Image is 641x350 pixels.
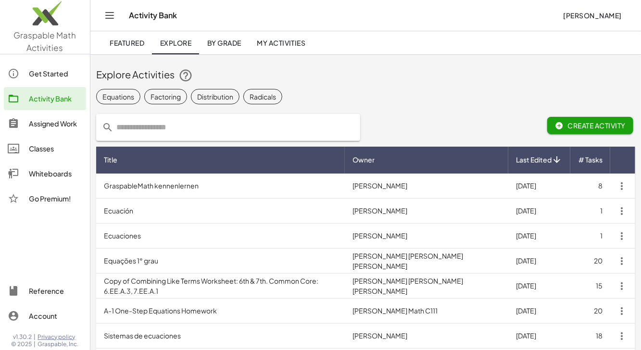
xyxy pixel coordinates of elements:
div: Whiteboards [29,168,82,179]
td: Ecuaciones [96,224,345,249]
td: [PERSON_NAME] [PERSON_NAME] [PERSON_NAME] [345,274,508,299]
td: GraspableMath kennenlernen [96,174,345,199]
td: A-1 One-Step Equations Homework [96,299,345,324]
span: # Tasks [578,155,603,165]
a: Activity Bank [4,87,86,110]
td: [PERSON_NAME] [345,199,508,224]
a: Classes [4,137,86,160]
td: [DATE] [508,174,570,199]
td: 8 [570,174,610,199]
button: Toggle navigation [102,8,117,23]
span: Graspable, Inc. [38,340,79,348]
span: Create Activity [555,121,626,130]
td: Sistemas de ecuaciones [96,324,345,349]
a: Assigned Work [4,112,86,135]
div: Factoring [151,91,181,101]
td: Copy of Combining Like Terms Worksheet: 6th & 7th. Common Core: 6.EE.A.3, 7.EE.A.1 [96,274,345,299]
div: Get Started [29,68,82,79]
a: Account [4,304,86,327]
span: Featured [110,38,144,47]
div: Account [29,310,82,322]
span: [PERSON_NAME] [563,11,622,20]
td: 1 [570,199,610,224]
td: [PERSON_NAME] [345,224,508,249]
div: Classes [29,143,82,154]
td: 20 [570,299,610,324]
td: [DATE] [508,274,570,299]
span: v1.30.2 [13,333,32,341]
td: [DATE] [508,324,570,349]
td: [PERSON_NAME] [PERSON_NAME] [PERSON_NAME] [345,249,508,274]
div: Explore Activities [96,68,635,83]
span: Explore [160,38,191,47]
td: 20 [570,249,610,274]
td: [DATE] [508,224,570,249]
td: [PERSON_NAME] Math C111 [345,299,508,324]
a: Whiteboards [4,162,86,185]
div: Assigned Work [29,118,82,129]
span: | [34,333,36,341]
span: My Activities [257,38,306,47]
td: [DATE] [508,299,570,324]
div: Go Premium! [29,193,82,204]
button: Create Activity [547,117,633,134]
div: Distribution [197,91,233,101]
td: [PERSON_NAME] [345,324,508,349]
i: prepended action [102,122,113,133]
td: 1 [570,224,610,249]
span: Owner [352,155,375,165]
div: Radicals [250,91,276,101]
td: 18 [570,324,610,349]
td: 15 [570,274,610,299]
div: Activity Bank [29,93,82,104]
span: Title [104,155,117,165]
td: Equações 1° grau [96,249,345,274]
a: Get Started [4,62,86,85]
td: [DATE] [508,249,570,274]
td: Ecuación [96,199,345,224]
span: By Grade [207,38,241,47]
button: [PERSON_NAME] [555,7,629,24]
span: © 2025 [12,340,32,348]
span: Graspable Math Activities [14,30,76,53]
a: Reference [4,279,86,302]
span: | [34,340,36,348]
td: [DATE] [508,199,570,224]
a: Privacy policy [38,333,79,341]
div: Equations [102,91,134,101]
span: Last Edited [516,155,552,165]
td: [PERSON_NAME] [345,174,508,199]
div: Reference [29,285,82,297]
